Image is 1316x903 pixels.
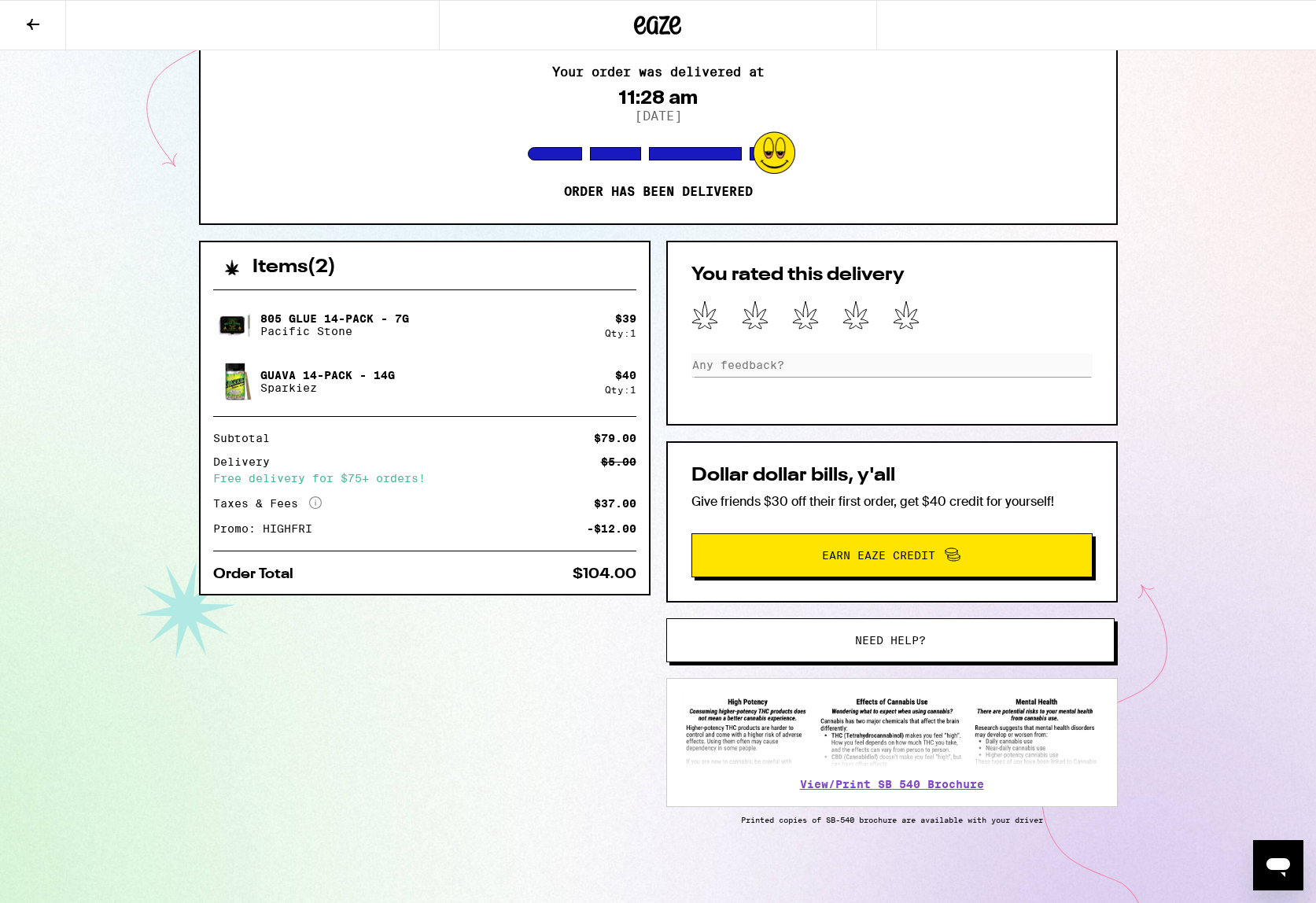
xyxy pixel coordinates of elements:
div: $104.00 [573,567,636,581]
div: $ 39 [615,312,636,325]
div: 11:28 am [618,87,698,109]
div: Order Total [213,567,304,581]
h2: You rated this delivery [691,266,1093,285]
div: Free delivery for $75+ orders! [213,473,636,484]
p: Printed copies of SB-540 brochure are available with your driver [666,815,1118,824]
img: SB 540 Brochure preview [683,695,1101,768]
div: -$12.00 [587,523,636,534]
h2: Dollar dollar bills, y'all [691,466,1093,485]
p: [DATE] [635,109,682,123]
div: $5.00 [601,456,636,467]
div: Delivery [213,456,281,467]
button: Need help? [666,618,1115,662]
p: Guava 14-Pack - 14g [260,369,395,381]
p: Order has been delivered [564,184,753,200]
h2: Items ( 2 ) [253,258,336,277]
button: Earn Eaze Credit [691,533,1093,577]
p: Sparkiez [260,381,395,394]
img: 805 Glue 14-Pack - 7g [213,303,257,347]
div: Qty: 1 [605,385,636,395]
p: 805 Glue 14-Pack - 7g [260,312,409,325]
div: Promo: HIGHFRI [213,523,323,534]
p: Give friends $30 off their first order, get $40 credit for yourself! [691,493,1093,510]
input: Any feedback? [691,353,1093,377]
div: $37.00 [594,498,636,509]
a: View/Print SB 540 Brochure [800,778,984,791]
span: Earn Eaze Credit [822,550,935,561]
div: Taxes & Fees [213,496,322,510]
span: Need help? [855,635,926,646]
div: $79.00 [594,433,636,444]
div: $ 40 [615,369,636,381]
p: Pacific Stone [260,325,409,337]
div: Subtotal [213,433,281,444]
h2: Your order was delivered at [552,66,765,79]
div: Qty: 1 [605,328,636,338]
img: Guava 14-Pack - 14g [213,359,257,404]
iframe: Button to launch messaging window, conversation in progress [1253,840,1303,890]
